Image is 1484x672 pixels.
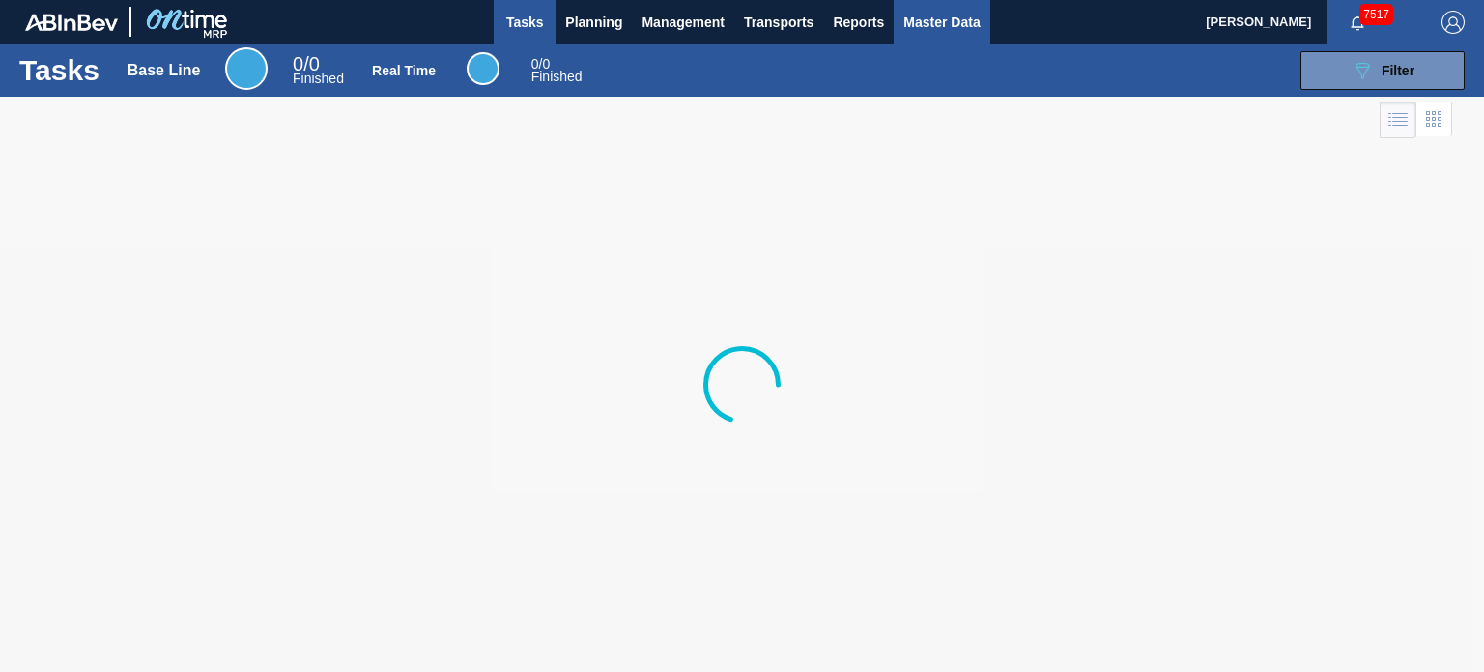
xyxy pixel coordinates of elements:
[744,11,813,34] span: Transports
[565,11,622,34] span: Planning
[128,62,201,79] div: Base Line
[293,53,303,74] span: 0
[372,63,436,78] div: Real Time
[503,11,546,34] span: Tasks
[531,58,583,83] div: Real Time
[293,71,344,86] span: Finished
[1359,4,1393,25] span: 7517
[531,69,583,84] span: Finished
[1327,9,1388,36] button: Notifications
[293,53,320,74] span: / 0
[642,11,725,34] span: Management
[1441,11,1465,34] img: Logout
[1382,63,1414,78] span: Filter
[293,56,344,85] div: Base Line
[531,56,539,72] span: 0
[25,14,118,31] img: TNhmsLtSVTkK8tSr43FrP2fwEKptu5GPRR3wAAAABJRU5ErkJggg==
[19,59,100,81] h1: Tasks
[531,56,550,72] span: / 0
[1300,51,1465,90] button: Filter
[833,11,884,34] span: Reports
[467,52,499,85] div: Real Time
[903,11,980,34] span: Master Data
[225,47,268,90] div: Base Line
